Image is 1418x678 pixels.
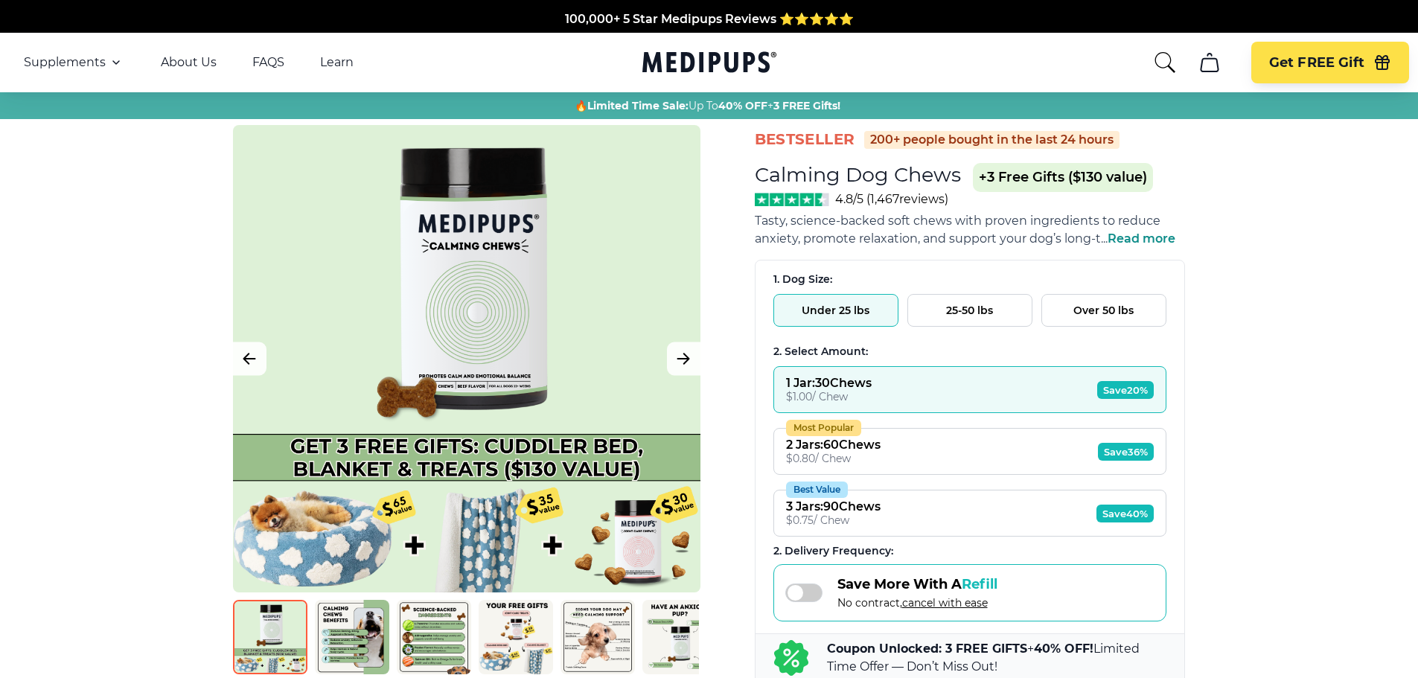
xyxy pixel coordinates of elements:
button: Most Popular2 Jars:60Chews$0.80/ ChewSave36% [773,428,1166,475]
span: 2 . Delivery Frequency: [773,544,893,557]
img: Calming Dog Chews | Natural Dog Supplements [479,600,553,674]
h1: Calming Dog Chews [755,162,961,187]
button: Next Image [667,342,700,376]
span: BestSeller [755,129,855,150]
span: 100,000+ 5 Star Medipups Reviews ⭐️⭐️⭐️⭐️⭐️ [565,12,854,26]
img: Stars - 4.8 [755,193,830,206]
img: Calming Dog Chews | Natural Dog Supplements [397,600,471,674]
div: Most Popular [786,420,861,436]
button: Under 25 lbs [773,294,898,327]
div: 2. Select Amount: [773,345,1166,359]
img: Calming Dog Chews | Natural Dog Supplements [233,600,307,674]
span: cancel with ease [902,596,988,610]
span: Made In The [GEOGRAPHIC_DATA] from domestic & globally sourced ingredients [462,30,956,44]
span: ... [1101,231,1175,246]
div: 200+ people bought in the last 24 hours [864,131,1120,149]
button: Get FREE Gift [1251,42,1409,83]
span: 4.8/5 ( 1,467 reviews) [835,192,948,206]
b: 40% OFF! [1034,642,1093,656]
p: + Limited Time Offer — Don’t Miss Out! [827,640,1166,676]
div: $ 1.00 / Chew [786,390,872,403]
span: Save 20% [1097,381,1154,399]
div: 1 Jar : 30 Chews [786,376,872,390]
span: 🔥 Up To + [575,98,840,113]
span: Read more [1108,231,1175,246]
a: About Us [161,55,217,70]
div: $ 0.75 / Chew [786,514,881,527]
span: +3 Free Gifts ($130 value) [973,163,1153,192]
img: Calming Dog Chews | Natural Dog Supplements [315,600,389,674]
button: search [1153,51,1177,74]
img: Calming Dog Chews | Natural Dog Supplements [642,600,717,674]
span: Supplements [24,55,106,70]
span: Save More With A [837,576,997,592]
span: Save 36% [1098,443,1154,461]
div: 1. Dog Size: [773,272,1166,287]
button: 1 Jar:30Chews$1.00/ ChewSave20% [773,366,1166,413]
button: Previous Image [233,342,266,376]
div: $ 0.80 / Chew [786,452,881,465]
span: Tasty, science-backed soft chews with proven ingredients to reduce [755,214,1160,228]
span: No contract, [837,596,997,610]
b: Coupon Unlocked: 3 FREE GIFTS [827,642,1027,656]
span: anxiety, promote relaxation, and support your dog’s long-t [755,231,1101,246]
div: Best Value [786,482,848,498]
a: Learn [320,55,354,70]
button: Best Value3 Jars:90Chews$0.75/ ChewSave40% [773,490,1166,537]
button: 25-50 lbs [907,294,1032,327]
div: 3 Jars : 90 Chews [786,499,881,514]
button: Over 50 lbs [1041,294,1166,327]
span: Save 40% [1096,505,1154,522]
a: FAQS [252,55,284,70]
button: cart [1192,45,1227,80]
span: Refill [962,576,997,592]
div: 2 Jars : 60 Chews [786,438,881,452]
button: Supplements [24,54,125,71]
img: Calming Dog Chews | Natural Dog Supplements [561,600,635,674]
a: Medipups [642,48,776,79]
span: Get FREE Gift [1269,54,1364,71]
